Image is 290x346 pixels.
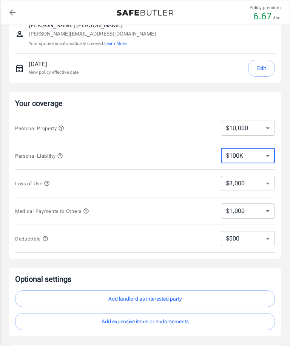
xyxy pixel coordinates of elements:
[29,60,79,69] p: [DATE]
[248,60,275,77] button: Edit
[15,208,89,214] span: Medical Payments to Others
[104,40,126,47] button: Learn More
[5,5,20,20] a: back to quotes
[29,21,156,30] p: [PERSON_NAME] [PERSON_NAME]
[15,126,64,131] span: Personal Property
[15,29,24,39] svg: Insured person
[273,14,281,21] p: /mo
[15,206,89,216] button: Medical Payments to Others
[29,30,156,38] p: [PERSON_NAME][EMAIL_ADDRESS][DOMAIN_NAME]
[253,12,272,21] p: 6.67
[15,290,275,307] button: Add landlord as interested party
[15,98,275,109] p: Your coverage
[15,236,48,242] span: Deductible
[15,181,50,186] span: Loss of Use
[15,234,48,243] button: Deductible
[15,313,275,330] button: Add expensive items or endorsements
[15,124,64,133] button: Personal Property
[15,274,275,284] p: Optional settings
[250,4,281,11] p: Policy premium
[15,179,50,188] button: Loss of Use
[29,69,79,76] p: New policy effective date
[15,64,24,73] svg: New policy start date
[29,40,156,47] p: Your spouse is automatically covered.
[15,151,63,160] button: Personal Liability
[117,10,173,16] img: Back to quotes
[15,153,63,159] span: Personal Liability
